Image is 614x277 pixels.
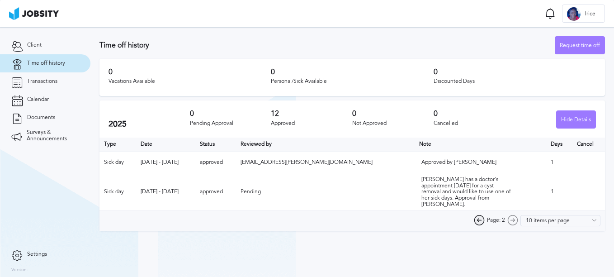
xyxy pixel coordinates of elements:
[27,42,42,48] span: Client
[434,120,515,127] div: Cancelled
[236,138,415,151] th: Toggle SortBy
[557,111,595,129] div: Hide Details
[9,7,59,20] img: ab4bad089aa723f57921c736e9817d99.png
[546,138,572,151] th: Days
[421,177,512,208] div: [PERSON_NAME] has a doctor's appointment [DATE] for a cyst removal and would like to use one of h...
[567,7,581,21] div: I
[195,138,236,151] th: Toggle SortBy
[27,251,47,258] span: Settings
[27,115,55,121] span: Documents
[434,110,515,118] h3: 0
[109,78,271,85] div: Vacations Available
[195,174,236,210] td: approved
[487,217,505,224] span: Page: 2
[190,120,271,127] div: Pending Approval
[546,174,572,210] td: 1
[352,120,434,127] div: Not Approved
[556,110,596,129] button: Hide Details
[99,174,136,210] td: Sick day
[415,138,546,151] th: Toggle SortBy
[136,138,196,151] th: Toggle SortBy
[572,138,605,151] th: Cancel
[99,138,136,151] th: Type
[195,151,236,174] td: approved
[271,68,433,76] h3: 0
[241,159,373,165] span: [EMAIL_ADDRESS][PERSON_NAME][DOMAIN_NAME]
[136,174,196,210] td: [DATE] - [DATE]
[27,60,65,67] span: Time off history
[27,129,79,142] span: Surveys & Announcements
[352,110,434,118] h3: 0
[555,37,605,55] div: Request time off
[190,110,271,118] h3: 0
[27,78,57,85] span: Transactions
[581,11,600,17] span: Irice
[271,78,433,85] div: Personal/Sick Available
[109,119,190,129] h2: 2025
[434,68,596,76] h3: 0
[99,41,555,49] h3: Time off history
[99,151,136,174] td: Sick day
[434,78,596,85] div: Discounted Days
[136,151,196,174] td: [DATE] - [DATE]
[546,151,572,174] td: 1
[271,110,352,118] h3: 12
[555,36,605,54] button: Request time off
[421,159,512,166] div: Approved by [PERSON_NAME]
[271,120,352,127] div: Approved
[562,5,605,23] button: IIrice
[27,96,49,103] span: Calendar
[11,267,28,273] label: Version:
[109,68,271,76] h3: 0
[241,188,261,195] span: Pending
